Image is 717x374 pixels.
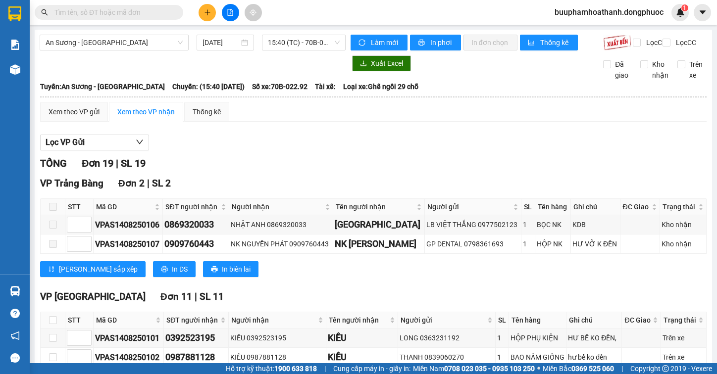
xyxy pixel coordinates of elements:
[222,264,251,275] span: In biên lai
[427,201,512,212] span: Người gửi
[333,234,425,254] td: NK NGUYỄN PHÁT
[621,363,623,374] span: |
[49,106,100,117] div: Xem theo VP gửi
[165,350,226,364] div: 0987881128
[48,266,55,274] span: sort-ascending
[59,264,138,275] span: [PERSON_NAME] sắp xếp
[40,261,146,277] button: sort-ascending[PERSON_NAME] sắp xếp
[623,201,650,212] span: ĐC Giao
[537,219,569,230] div: BỌC NK
[571,365,614,373] strong: 0369 525 060
[46,136,85,148] span: Lọc VP Gửi
[211,266,218,274] span: printer
[230,352,324,363] div: KIỀU 0987881128
[568,332,620,343] div: HƯ BỂ KO ĐỀN,
[351,35,408,50] button: syncLàm mới
[335,237,423,251] div: NK [PERSON_NAME]
[231,315,316,326] span: Người nhận
[116,157,118,169] span: |
[676,8,685,17] img: icon-new-feature
[360,60,367,68] span: download
[41,9,48,16] span: search
[566,312,622,328] th: Ghi chú
[328,350,396,364] div: KIỀU
[172,81,245,92] span: Chuyến: (15:40 [DATE])
[662,238,705,249] div: Kho nhận
[136,138,144,146] span: down
[521,199,535,215] th: SL
[147,178,150,189] span: |
[662,365,669,372] span: copyright
[268,35,340,50] span: 15:40 (TC) - 70B-022.92
[231,238,331,249] div: NK NGUYỄN PHÁT 0909760443
[230,332,324,343] div: KIỀU 0392523195
[274,365,317,373] strong: 1900 633 818
[698,8,707,17] span: caret-down
[672,37,698,48] span: Lọc CC
[226,363,317,374] span: Hỗ trợ kỹ thuật:
[10,64,20,75] img: warehouse-icon
[227,9,234,16] span: file-add
[333,215,425,234] td: NHẬT ANH
[426,238,520,249] div: GP DENTAL 0798361693
[497,352,507,363] div: 1
[94,348,164,367] td: VPAS1408250102
[94,215,163,234] td: VPAS1408250106
[250,9,256,16] span: aim
[163,234,229,254] td: 0909760443
[172,264,188,275] span: In DS
[663,201,696,212] span: Trạng thái
[161,266,168,274] span: printer
[10,353,20,363] span: message
[252,81,307,92] span: Số xe: 70B-022.92
[204,9,211,16] span: plus
[40,291,146,302] span: VP [GEOGRAPHIC_DATA]
[95,351,162,364] div: VPAS1408250102
[603,35,631,50] img: 9k=
[152,178,171,189] span: SL 2
[624,315,650,326] span: ĐC Giao
[160,291,192,302] span: Đơn 11
[410,35,461,50] button: printerIn phơi
[40,178,103,189] span: VP Trảng Bàng
[413,363,535,374] span: Miền Nam
[681,4,688,11] sup: 1
[540,37,570,48] span: Thống kê
[523,238,533,249] div: 1
[497,332,507,343] div: 1
[528,39,536,47] span: bar-chart
[65,312,94,328] th: STT
[568,352,620,363] div: hư bể ko đền
[371,37,400,48] span: Làm mới
[82,157,113,169] span: Đơn 19
[523,219,533,230] div: 1
[203,261,258,277] button: printerIn biên lai
[358,39,367,47] span: sync
[40,83,165,91] b: Tuyến: An Sương - [GEOGRAPHIC_DATA]
[683,4,686,11] span: 1
[535,199,571,215] th: Tên hàng
[232,201,323,212] span: Người nhận
[335,218,423,232] div: [GEOGRAPHIC_DATA]
[40,135,149,150] button: Lọc VP Gửi
[94,234,163,254] td: VPAS1408250107
[222,4,239,21] button: file-add
[199,4,216,21] button: plus
[572,219,618,230] div: KDB
[426,219,520,230] div: LB VIỆT THẮNG 0977502123
[509,312,566,328] th: Tên hàng
[203,37,239,48] input: 14/08/2025
[245,4,262,21] button: aim
[511,332,564,343] div: HỘP PHỤ KIỆN
[572,238,618,249] div: HƯ VỠ K ĐỀN
[401,315,485,326] span: Người gửi
[46,35,183,50] span: An Sương - Tây Ninh
[164,237,227,251] div: 0909760443
[685,59,707,81] span: Trên xe
[54,7,171,18] input: Tìm tên, số ĐT hoặc mã đơn
[8,6,21,21] img: logo-vxr
[326,348,398,367] td: KIỀU
[121,157,146,169] span: SL 19
[96,315,154,326] span: Mã GD
[95,219,161,231] div: VPAS1408250106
